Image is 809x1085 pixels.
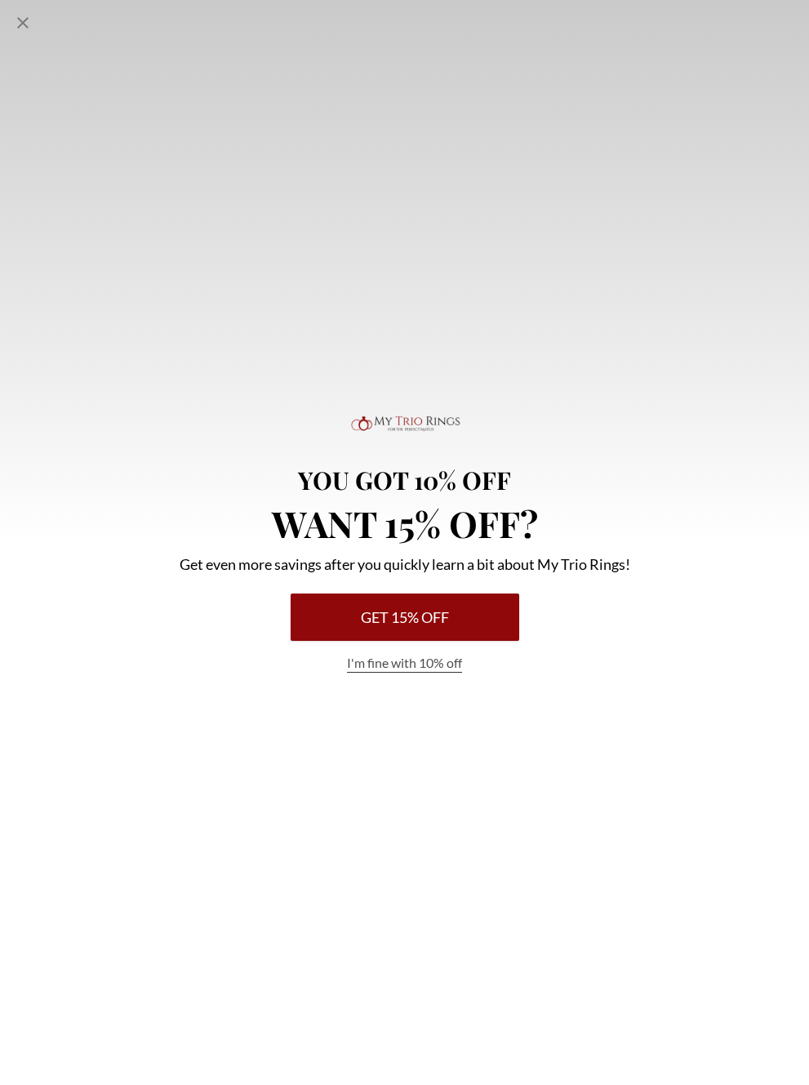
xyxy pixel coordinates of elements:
button: I'm fine with 10% off [347,654,462,673]
div: Close popup [13,13,33,33]
p: Want 15% Off? [272,505,538,541]
p: You Got 10% Off [298,468,511,492]
button: Get 15% Off [291,594,519,641]
img: Logo [348,412,462,448]
p: Get even more savings after you quickly learn a bit about My Trio Rings! [180,554,630,574]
